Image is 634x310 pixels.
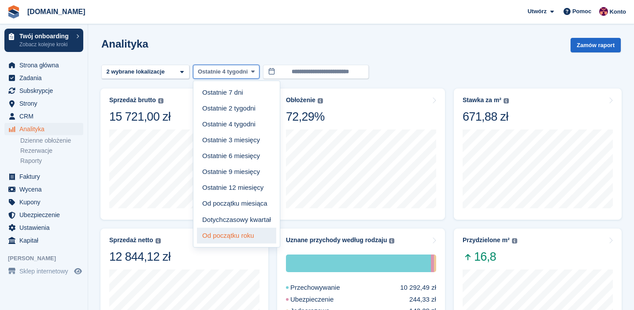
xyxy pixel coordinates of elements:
div: Obłożenie [286,96,315,104]
img: icon-info-grey-7440780725fd019a000dd9b08b2336e03edf1995a4989e88bcd33f0948082b44.svg [512,238,517,244]
a: Ostatnie 12 miesięcy [197,180,276,196]
a: menu [4,85,83,97]
a: menu [4,170,83,183]
div: 2 wybrane lokalizacje [105,67,168,76]
span: Konto [609,7,626,16]
a: Ostatnie 6 miesięcy [197,148,276,164]
img: icon-info-grey-7440780725fd019a000dd9b08b2336e03edf1995a4989e88bcd33f0948082b44.svg [504,98,509,103]
img: icon-info-grey-7440780725fd019a000dd9b08b2336e03edf1995a4989e88bcd33f0948082b44.svg [318,98,323,103]
img: icon-info-grey-7440780725fd019a000dd9b08b2336e03edf1995a4989e88bcd33f0948082b44.svg [158,98,163,103]
img: stora-icon-8386f47178a22dfd0bd8f6a31ec36ba5ce8667c1dd55bd0f319d3a0aa187defe.svg [7,5,20,18]
a: menu [4,59,83,71]
span: Ustawienia [19,221,72,234]
span: 16,8 [463,249,517,264]
a: Od początku miesiąca [197,196,276,212]
div: 12 844,12 zł [109,249,171,264]
p: Twój onboarding [19,33,72,39]
h2: Analityka [101,38,148,50]
a: Ostatnie 2 tygodni [197,100,276,116]
span: Ostatnie 4 tygodni [198,67,248,76]
div: 10 292,49 zł [400,283,436,293]
a: Dotychczasowy kwartał [197,212,276,228]
button: Ostatnie 4 tygodni [193,65,260,79]
img: icon-info-grey-7440780725fd019a000dd9b08b2336e03edf1995a4989e88bcd33f0948082b44.svg [389,238,394,244]
a: Ostatnie 3 miesięcy [197,132,276,148]
a: Ostatnie 7 dni [197,85,276,100]
span: Sklep internetowy [19,265,72,277]
div: Jednorazowo [434,255,436,272]
a: Raporty [20,157,83,165]
img: Mateusz Kacwin [599,7,608,16]
span: Analityka [19,123,72,135]
a: Dzienne obłożenie [20,137,83,145]
span: Ubezpieczenie [19,209,72,221]
span: Utwórz [527,7,546,16]
div: Ubezpieczenie [431,255,434,272]
button: Zamów raport [571,38,621,52]
a: menu [4,110,83,122]
a: Ostatnie 9 miesięcy [197,164,276,180]
a: menu [4,72,83,84]
div: Ubezpieczenie [286,295,355,305]
a: menu [4,221,83,234]
a: Rezerwacje [20,147,83,155]
a: [DOMAIN_NAME] [24,4,89,19]
div: 72,29% [286,109,325,124]
span: Faktury [19,170,72,183]
p: Zobacz kolejne kroki [19,41,72,48]
span: Zadania [19,72,72,84]
div: Sprzedaż brutto [109,96,156,104]
a: Twój onboarding Zobacz kolejne kroki [4,29,83,52]
div: Stawka za m² [463,96,501,104]
div: Przydzielone m² [463,236,510,244]
span: Subskrypcje [19,85,72,97]
span: Strony [19,97,72,110]
div: Sprzedaż netto [109,236,153,244]
span: Kapitał [19,234,72,247]
div: 244,33 zł [409,295,436,305]
a: Ostatnie 4 tygodni [197,116,276,132]
a: menu [4,123,83,135]
a: menu [4,265,83,277]
div: 671,88 zł [463,109,509,124]
span: Strona główna [19,59,72,71]
div: 15 721,00 zł [109,109,171,124]
a: Od początku roku [197,228,276,244]
div: Przechowywanie [286,255,431,272]
a: Podgląd sklepu [73,266,83,277]
div: Uznane przychody według rodzaju [286,236,387,244]
a: menu [4,196,83,208]
span: Pomoc [572,7,591,16]
a: menu [4,97,83,110]
div: Przechowywanie [286,283,361,293]
span: [PERSON_NAME] [8,254,88,263]
a: menu [4,234,83,247]
img: icon-info-grey-7440780725fd019a000dd9b08b2336e03edf1995a4989e88bcd33f0948082b44.svg [156,238,161,244]
span: Kupony [19,196,72,208]
span: CRM [19,110,72,122]
a: menu [4,183,83,196]
a: menu [4,209,83,221]
span: Wycena [19,183,72,196]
